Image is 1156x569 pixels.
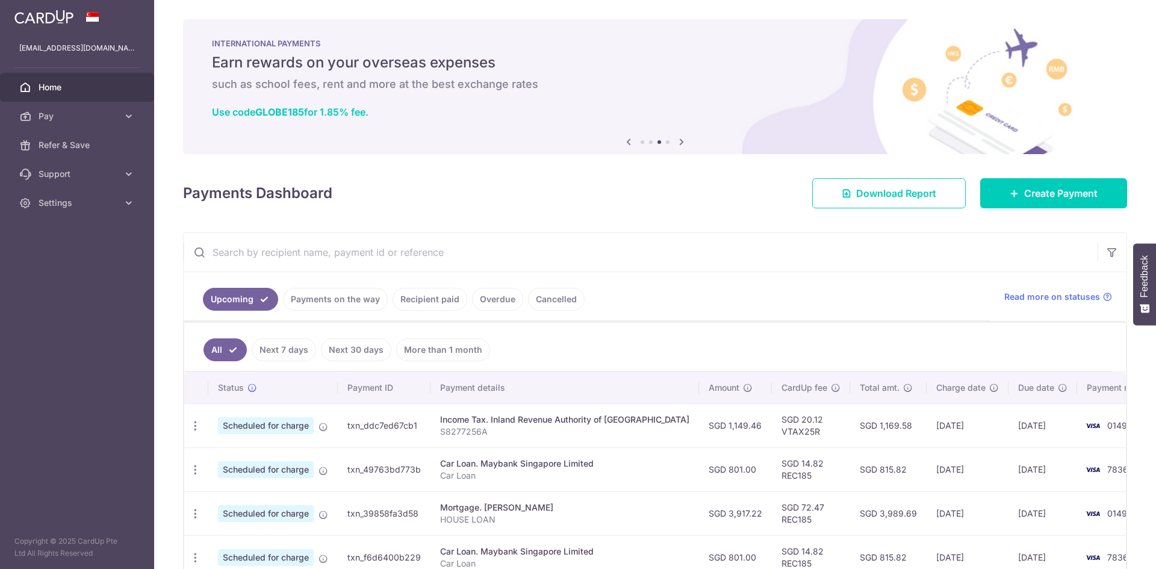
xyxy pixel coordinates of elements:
td: txn_39858fa3d58 [338,491,430,535]
td: [DATE] [927,403,1008,447]
span: Scheduled for charge [218,417,314,434]
td: SGD 72.47 REC185 [772,491,850,535]
th: Payment details [430,372,699,403]
a: Use codeGLOBE185for 1.85% fee. [212,106,368,118]
span: 7836 [1107,464,1128,474]
div: Income Tax. Inland Revenue Authority of [GEOGRAPHIC_DATA] [440,414,689,426]
div: Mortgage. [PERSON_NAME] [440,502,689,514]
img: Bank Card [1081,506,1105,521]
span: Support [39,168,118,180]
span: Total amt. [860,382,900,394]
h5: Earn rewards on your overseas expenses [212,53,1098,72]
h4: Payments Dashboard [183,182,332,204]
span: Download Report [856,186,936,201]
span: Charge date [936,382,986,394]
td: SGD 14.82 REC185 [772,447,850,491]
p: HOUSE LOAN [440,514,689,526]
td: SGD 815.82 [850,447,927,491]
span: Feedback [1139,255,1150,297]
td: SGD 3,917.22 [699,491,772,535]
td: txn_49763bd773b [338,447,430,491]
span: 0149 [1107,508,1127,518]
span: Read more on statuses [1004,291,1100,303]
td: SGD 801.00 [699,447,772,491]
a: Overdue [472,288,523,311]
h6: such as school fees, rent and more at the best exchange rates [212,77,1098,92]
p: S8277256A [440,426,689,438]
a: Next 7 days [252,338,316,361]
td: [DATE] [1008,491,1077,535]
th: Payment ID [338,372,430,403]
a: More than 1 month [396,338,490,361]
input: Search by recipient name, payment id or reference [184,233,1098,272]
span: Status [218,382,244,394]
td: SGD 3,989.69 [850,491,927,535]
span: Scheduled for charge [218,505,314,522]
span: 0149 [1107,420,1127,431]
span: Scheduled for charge [218,549,314,566]
td: SGD 1,169.58 [850,403,927,447]
span: Settings [39,197,118,209]
a: Next 30 days [321,338,391,361]
a: Payments on the way [283,288,388,311]
td: [DATE] [1008,403,1077,447]
span: CardUp fee [782,382,827,394]
img: Bank Card [1081,462,1105,477]
span: Home [39,81,118,93]
a: Recipient paid [393,288,467,311]
td: txn_ddc7ed67cb1 [338,403,430,447]
p: Car Loan [440,470,689,482]
a: All [204,338,247,361]
button: Feedback - Show survey [1133,243,1156,325]
a: Create Payment [980,178,1127,208]
img: Bank Card [1081,418,1105,433]
img: International Payment Banner [183,19,1127,154]
td: SGD 1,149.46 [699,403,772,447]
td: [DATE] [927,447,1008,491]
b: GLOBE185 [255,106,304,118]
a: Upcoming [203,288,278,311]
div: Car Loan. Maybank Singapore Limited [440,546,689,558]
span: Due date [1018,382,1054,394]
p: [EMAIL_ADDRESS][DOMAIN_NAME] [19,42,135,54]
span: Scheduled for charge [218,461,314,478]
a: Read more on statuses [1004,291,1112,303]
span: Refer & Save [39,139,118,151]
td: [DATE] [927,491,1008,535]
span: Amount [709,382,739,394]
span: Pay [39,110,118,122]
iframe: Opens a widget where you can find more information [1079,533,1144,563]
span: Create Payment [1024,186,1098,201]
p: INTERNATIONAL PAYMENTS [212,39,1098,48]
div: Car Loan. Maybank Singapore Limited [440,458,689,470]
td: [DATE] [1008,447,1077,491]
img: CardUp [14,10,73,24]
a: Cancelled [528,288,585,311]
td: SGD 20.12 VTAX25R [772,403,850,447]
a: Download Report [812,178,966,208]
